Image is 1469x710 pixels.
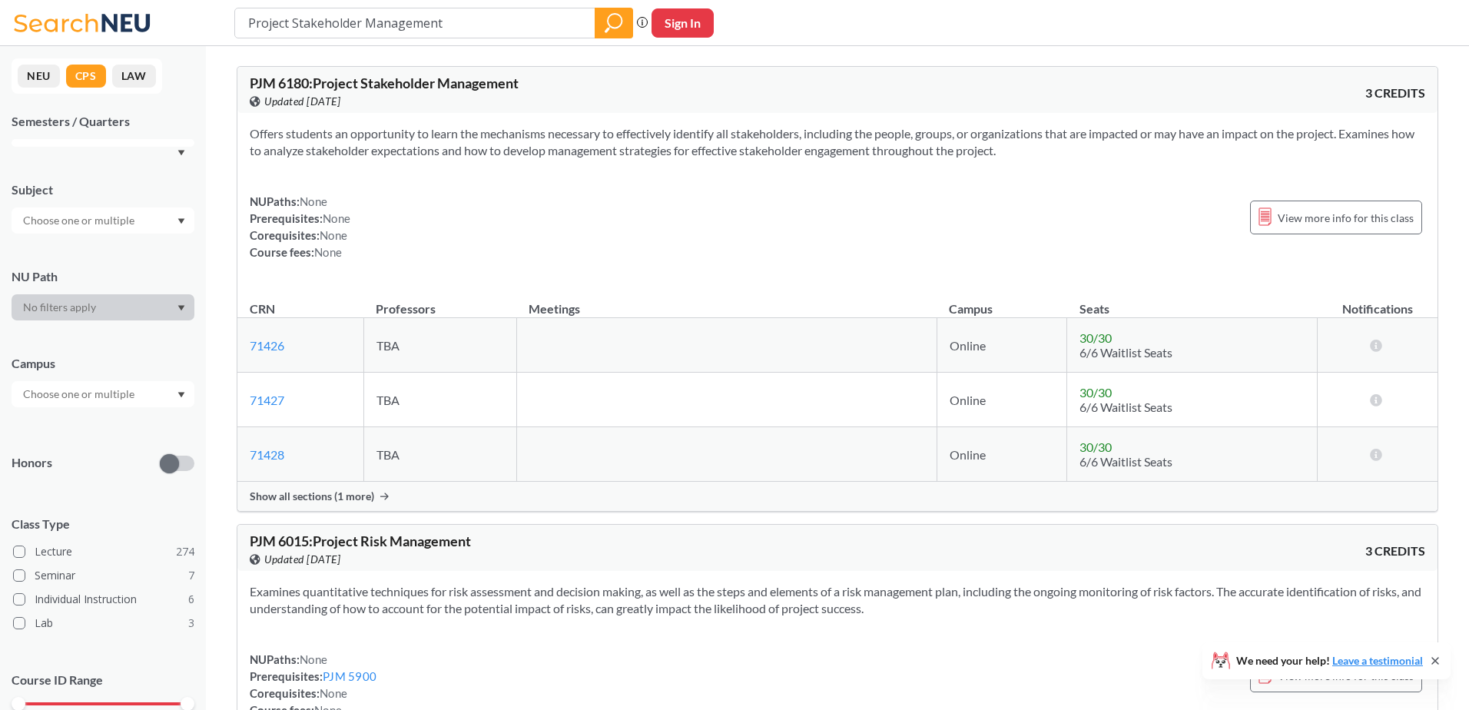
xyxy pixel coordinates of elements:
label: Lab [13,613,194,633]
th: Professors [363,285,516,318]
span: 3 CREDITS [1365,542,1425,559]
button: LAW [112,65,156,88]
th: Meetings [516,285,937,318]
div: Campus [12,355,194,372]
div: Dropdown arrow [12,207,194,234]
span: 3 [188,615,194,632]
a: PJM 5900 [323,669,376,683]
td: TBA [363,318,516,373]
svg: Dropdown arrow [177,392,185,398]
button: CPS [66,65,106,88]
th: Campus [937,285,1066,318]
span: Updated [DATE] [264,551,340,568]
span: Class Type [12,516,194,532]
span: None [323,211,350,225]
div: NUPaths: Prerequisites: Corequisites: Course fees: [250,193,350,260]
svg: Dropdown arrow [177,218,185,224]
section: Offers students an opportunity to learn the mechanisms necessary to effectively identify all stak... [250,125,1425,159]
div: Semesters / Quarters [12,113,194,130]
span: None [320,228,347,242]
button: NEU [18,65,60,88]
input: Class, professor, course number, "phrase" [247,10,584,36]
input: Choose one or multiple [15,385,144,403]
svg: Dropdown arrow [177,305,185,311]
span: 274 [176,543,194,560]
td: Online [937,318,1066,373]
p: Honors [12,454,52,472]
div: magnifying glass [595,8,633,38]
a: Leave a testimonial [1332,654,1423,667]
span: PJM 6180 : Project Stakeholder Management [250,75,519,91]
span: PJM 6015 : Project Risk Management [250,532,471,549]
div: Show all sections (1 more) [237,482,1437,511]
svg: magnifying glass [605,12,623,34]
div: NU Path [12,268,194,285]
button: Sign In [652,8,714,38]
span: None [314,245,342,259]
a: 71428 [250,447,284,462]
td: Online [937,373,1066,427]
a: 71426 [250,338,284,353]
span: Updated [DATE] [264,93,340,110]
label: Individual Instruction [13,589,194,609]
label: Lecture [13,542,194,562]
span: None [300,652,327,666]
span: None [320,686,347,700]
div: CRN [250,300,275,317]
span: None [300,194,327,208]
span: 30 / 30 [1079,440,1112,454]
svg: Dropdown arrow [177,150,185,156]
th: Seats [1067,285,1318,318]
div: Dropdown arrow [12,294,194,320]
section: Examines quantitative techniques for risk assessment and decision making, as well as the steps an... [250,583,1425,617]
span: 6/6 Waitlist Seats [1079,345,1172,360]
td: TBA [363,373,516,427]
span: Show all sections (1 more) [250,489,374,503]
div: Dropdown arrow [12,381,194,407]
span: View more info for this class [1278,208,1414,227]
td: TBA [363,427,516,482]
input: Choose one or multiple [15,211,144,230]
span: 6 [188,591,194,608]
span: We need your help! [1236,655,1423,666]
td: Online [937,427,1066,482]
th: Notifications [1318,285,1437,318]
span: 3 CREDITS [1365,85,1425,101]
p: Course ID Range [12,672,194,689]
label: Seminar [13,566,194,586]
a: 71427 [250,393,284,407]
span: 6/6 Waitlist Seats [1079,400,1172,414]
span: 6/6 Waitlist Seats [1079,454,1172,469]
span: 7 [188,567,194,584]
span: 30 / 30 [1079,330,1112,345]
span: 30 / 30 [1079,385,1112,400]
div: Subject [12,181,194,198]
